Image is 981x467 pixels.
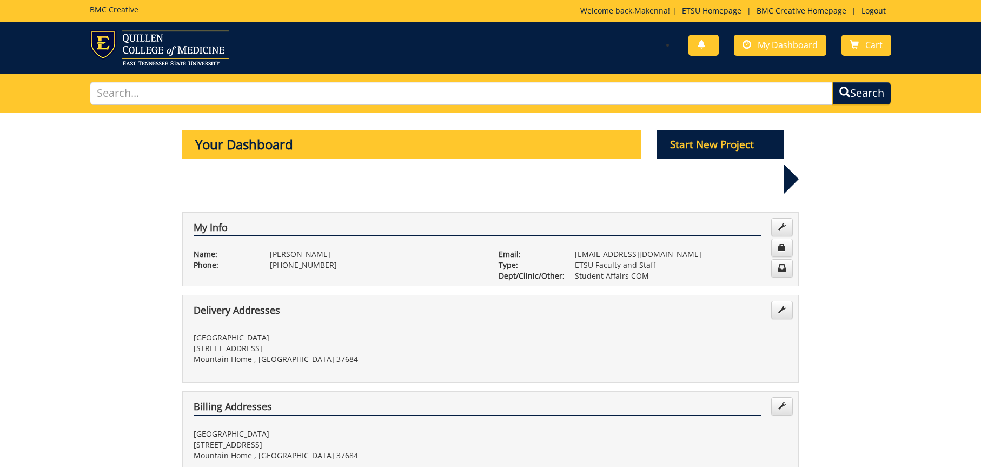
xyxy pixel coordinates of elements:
p: [STREET_ADDRESS] [194,439,482,450]
p: [EMAIL_ADDRESS][DOMAIN_NAME] [575,249,787,260]
a: My Dashboard [734,35,826,56]
a: Edit Addresses [771,301,793,319]
p: Start New Project [657,130,785,159]
p: Mountain Home , [GEOGRAPHIC_DATA] 37684 [194,450,482,461]
p: [STREET_ADDRESS] [194,343,482,354]
span: My Dashboard [758,39,818,51]
a: Edit Addresses [771,397,793,416]
p: Dept/Clinic/Other: [499,271,559,281]
p: Student Affairs COM [575,271,787,281]
button: Search [832,82,891,105]
a: Start New Project [657,140,785,150]
p: Mountain Home , [GEOGRAPHIC_DATA] 37684 [194,354,482,365]
a: Change Password [771,239,793,257]
a: Logout [856,5,891,16]
p: ETSU Faculty and Staff [575,260,787,271]
p: [GEOGRAPHIC_DATA] [194,429,482,439]
p: [PERSON_NAME] [270,249,482,260]
p: Name: [194,249,254,260]
h4: Billing Addresses [194,402,761,416]
a: ETSU Homepage [677,5,747,16]
h4: My Info [194,222,761,236]
p: [GEOGRAPHIC_DATA] [194,332,482,343]
a: BMC Creative Homepage [751,5,852,16]
p: Email: [499,249,559,260]
img: ETSU logo [90,30,229,65]
p: Welcome back, ! | | | [580,5,891,16]
p: Type: [499,260,559,271]
p: Phone: [194,260,254,271]
h4: Delivery Addresses [194,305,761,319]
h5: BMC Creative [90,5,138,14]
span: Cart [865,39,883,51]
p: Your Dashboard [182,130,641,159]
a: Edit Info [771,218,793,236]
a: Change Communication Preferences [771,259,793,278]
p: [PHONE_NUMBER] [270,260,482,271]
input: Search... [90,82,833,105]
a: Cart [841,35,891,56]
a: Makenna [634,5,668,16]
